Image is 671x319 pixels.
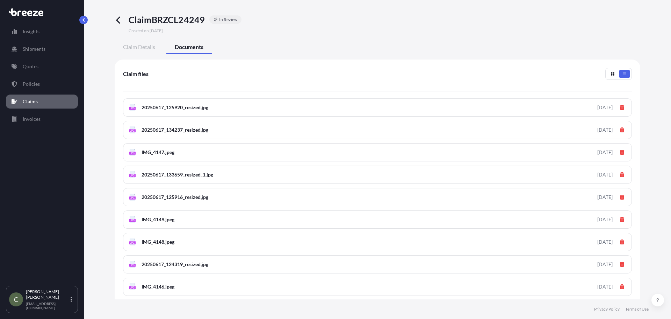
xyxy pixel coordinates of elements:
[625,306,649,312] a: Terms of Use
[123,210,632,229] a: JPGIMG_4149.jpeg[DATE]
[23,81,40,88] p: Policies
[130,197,135,199] text: JPG
[130,174,135,177] text: JPG
[23,63,38,70] p: Quotes
[150,28,163,34] span: [DATE]
[123,98,632,117] a: JPG20250617_125920_resized.jpg[DATE]
[123,188,632,206] a: JPG20250617_125916_resized.jpg[DATE]
[597,283,613,290] div: [DATE]
[6,42,78,56] a: Shipments
[142,238,174,245] span: IMG_4148.jpeg
[597,194,613,201] div: [DATE]
[123,166,632,184] a: JPG20250617_133659_resized_1.jpg[DATE]
[129,14,205,25] span: Claim BRZCL24249
[142,216,174,223] span: IMG_4149.jpeg
[26,301,69,310] p: [EMAIL_ADDRESS][DOMAIN_NAME]
[123,278,632,296] a: JPGIMG_4146.jpeg[DATE]
[597,149,613,156] div: [DATE]
[130,130,135,132] text: JPG
[142,171,213,178] span: 20250617_133659_resized_1.jpg
[123,233,632,251] a: JPGIMG_4148.jpeg[DATE]
[597,126,613,133] div: [DATE]
[123,255,632,273] a: JPG20250617_124319_resized.jpg[DATE]
[23,116,41,123] p: Invoices
[23,98,38,105] p: Claims
[142,283,174,290] span: IMG_4146.jpeg
[142,149,174,156] span: IMG_4147.jpeg
[6,60,78,74] a: Quotes
[597,171,613,178] div: [DATE]
[130,286,135,289] text: JPG
[219,17,238,22] p: In Review
[594,306,620,312] a: Privacy Policy
[130,264,135,266] text: JPG
[130,107,135,110] text: JPG
[175,43,203,50] span: Documents
[597,238,613,245] div: [DATE]
[6,95,78,109] a: Claims
[597,104,613,111] div: [DATE]
[123,43,155,50] span: Claim Details
[123,143,632,161] a: JPGIMG_4147.jpeg[DATE]
[142,194,208,201] span: 20250617_125916_resized.jpg
[129,28,163,34] span: Created on
[130,152,135,154] text: JPG
[23,46,45,53] p: Shipments
[123,70,149,77] span: Claim files
[142,104,208,111] span: 20250617_125920_resized.jpg
[6,77,78,91] a: Policies
[6,112,78,126] a: Invoices
[14,296,18,303] span: C
[26,289,69,300] p: [PERSON_NAME] [PERSON_NAME]
[6,25,78,39] a: Insights
[597,261,613,268] div: [DATE]
[597,216,613,223] div: [DATE]
[142,261,208,268] span: 20250617_124319_resized.jpg
[123,121,632,139] a: JPG20250617_134237_resized.jpg[DATE]
[23,28,39,35] p: Insights
[130,242,135,244] text: JPG
[130,219,135,222] text: JPG
[142,126,208,133] span: 20250617_134237_resized.jpg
